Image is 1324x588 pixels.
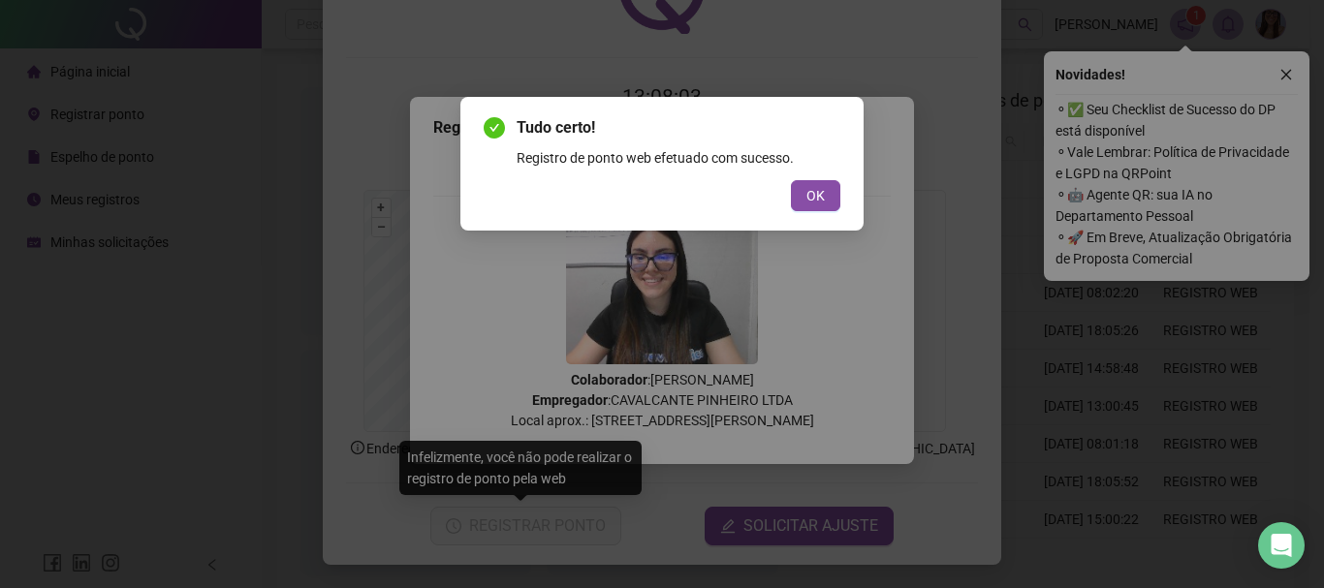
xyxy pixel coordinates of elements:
[791,180,840,211] button: OK
[484,117,505,139] span: check-circle
[517,147,840,169] div: Registro de ponto web efetuado com sucesso.
[806,185,825,206] span: OK
[1258,522,1305,569] div: Open Intercom Messenger
[517,116,840,139] span: Tudo certo!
